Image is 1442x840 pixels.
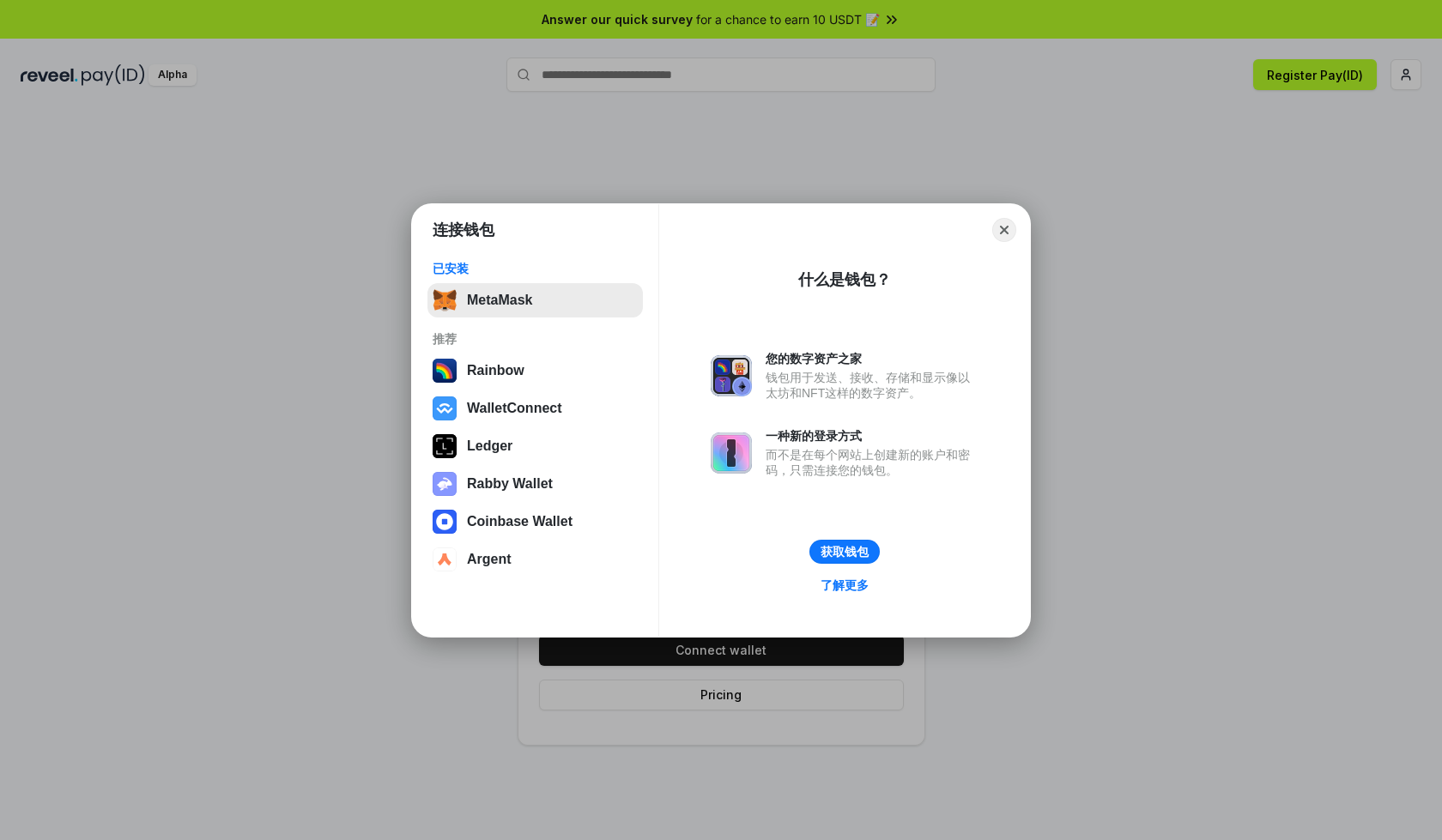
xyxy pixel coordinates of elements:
[433,359,457,383] img: svg+xml,%3Csvg%20width%3D%22120%22%20height%3D%22120%22%20viewBox%3D%220%200%20120%20120%22%20fil...
[992,218,1016,242] button: Close
[467,363,524,378] div: Rainbow
[433,220,494,240] h1: 连接钱包
[433,547,457,571] img: svg+xml,%3Csvg%20width%3D%2228%22%20height%3D%2228%22%20viewBox%3D%220%200%2028%2028%22%20fill%3D...
[427,391,643,426] button: WalletConnect
[821,544,869,559] div: 获取钱包
[427,429,643,463] button: Ledger
[810,574,879,596] a: 了解更多
[433,472,457,496] img: svg+xml,%3Csvg%20xmlns%3D%22http%3A%2F%2Fwww.w3.org%2F2000%2Fsvg%22%20fill%3D%22none%22%20viewBox...
[467,476,553,492] div: Rabby Wallet
[809,540,880,564] button: 获取钱包
[427,354,643,388] button: Rainbow
[766,370,978,401] div: 钱包用于发送、接收、存储和显示像以太坊和NFT这样的数字资产。
[433,331,638,347] div: 推荐
[766,351,978,366] div: 您的数字资产之家
[433,510,457,534] img: svg+xml,%3Csvg%20width%3D%2228%22%20height%3D%2228%22%20viewBox%3D%220%200%2028%2028%22%20fill%3D...
[467,401,562,416] div: WalletConnect
[821,577,869,593] div: 了解更多
[427,542,643,577] button: Argent
[467,514,573,529] div: Coinbase Wallet
[467,438,512,454] div: Ledger
[433,396,457,420] img: svg+xml,%3Csvg%20width%3D%2228%22%20height%3D%2228%22%20viewBox%3D%220%200%2028%2028%22%20fill%3D...
[711,355,752,396] img: svg+xml,%3Csvg%20xmlns%3D%22http%3A%2F%2Fwww.w3.org%2F2000%2Fsvg%22%20fill%3D%22none%22%20viewBox...
[433,288,457,312] img: svg+xml,%3Csvg%20fill%3D%22none%22%20height%3D%2233%22%20viewBox%3D%220%200%2035%2033%22%20width%...
[467,552,512,567] div: Argent
[766,428,978,444] div: 一种新的登录方式
[766,447,978,478] div: 而不是在每个网站上创建新的账户和密码，只需连接您的钱包。
[427,505,643,539] button: Coinbase Wallet
[427,467,643,501] button: Rabby Wallet
[467,293,532,308] div: MetaMask
[427,283,643,317] button: MetaMask
[433,434,457,458] img: svg+xml,%3Csvg%20xmlns%3D%22http%3A%2F%2Fwww.w3.org%2F2000%2Fsvg%22%20width%3D%2228%22%20height%3...
[711,432,752,474] img: svg+xml,%3Csvg%20xmlns%3D%22http%3A%2F%2Fwww.w3.org%2F2000%2Fsvg%22%20fill%3D%22none%22%20viewBox...
[798,269,891,290] div: 什么是钱包？
[433,261,638,276] div: 已安装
